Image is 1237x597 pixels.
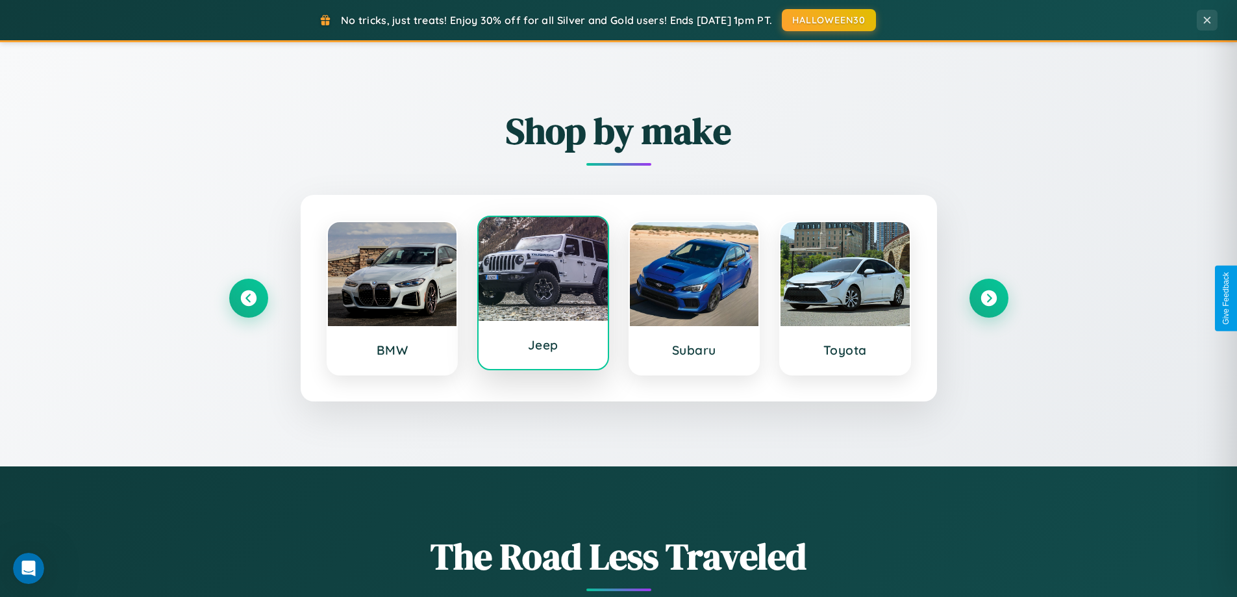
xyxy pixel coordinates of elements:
[13,553,44,584] iframe: Intercom live chat
[782,9,876,31] button: HALLOWEEN30
[793,342,897,358] h3: Toyota
[341,342,444,358] h3: BMW
[229,531,1008,581] h1: The Road Less Traveled
[341,14,772,27] span: No tricks, just treats! Enjoy 30% off for all Silver and Gold users! Ends [DATE] 1pm PT.
[643,342,746,358] h3: Subaru
[1221,272,1231,325] div: Give Feedback
[229,106,1008,156] h2: Shop by make
[492,337,595,353] h3: Jeep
